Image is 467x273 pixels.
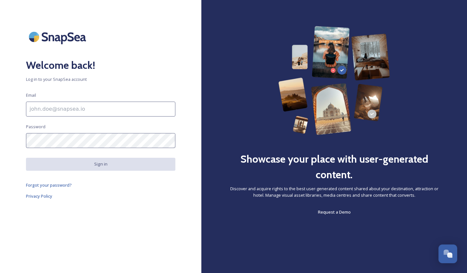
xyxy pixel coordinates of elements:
[318,209,351,215] span: Request a Demo
[26,102,175,117] input: john.doe@snapsea.io
[227,151,441,182] h2: Showcase your place with user-generated content.
[26,57,175,73] h2: Welcome back!
[227,186,441,198] span: Discover and acquire rights to the best user-generated content shared about your destination, att...
[26,193,52,199] span: Privacy Policy
[26,26,91,48] img: SnapSea Logo
[26,92,36,98] span: Email
[438,244,457,263] button: Open Chat
[26,124,45,130] span: Password
[26,76,175,82] span: Log in to your SnapSea account
[318,208,351,216] a: Request a Demo
[26,192,175,200] a: Privacy Policy
[26,182,72,188] span: Forgot your password?
[26,181,175,189] a: Forgot your password?
[278,26,390,135] img: 63b42ca75bacad526042e722_Group%20154-p-800.png
[26,158,175,170] button: Sign in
